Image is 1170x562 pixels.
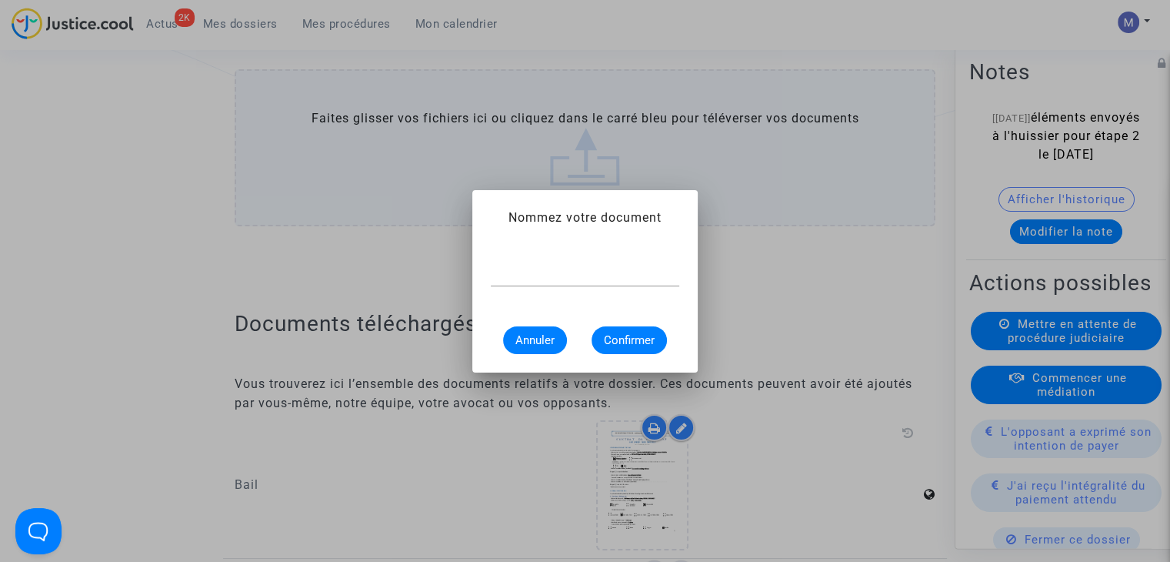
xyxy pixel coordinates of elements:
iframe: Help Scout Beacon - Open [15,508,62,554]
span: Annuler [515,333,555,347]
span: Nommez votre document [508,210,662,225]
span: Confirmer [604,333,655,347]
button: Confirmer [592,326,667,354]
button: Annuler [503,326,567,354]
